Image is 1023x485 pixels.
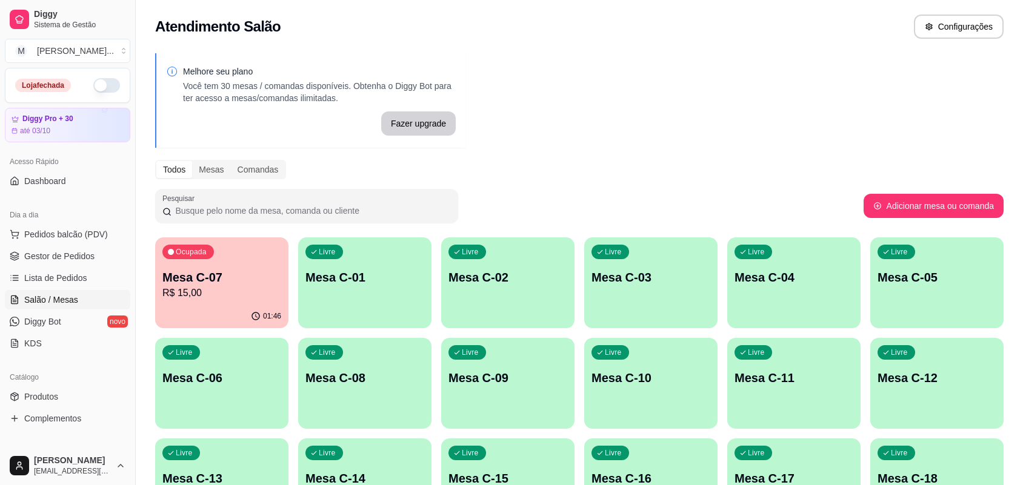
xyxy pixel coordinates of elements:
p: Ocupada [176,247,207,257]
div: Dia a dia [5,205,130,225]
div: Todos [156,161,192,178]
div: Comandas [231,161,285,178]
button: Configurações [914,15,1004,39]
p: Mesa C-06 [162,369,281,386]
p: Mesa C-02 [448,269,567,286]
div: Loja fechada [15,79,71,92]
p: Livre [748,247,765,257]
div: Mesas [192,161,230,178]
p: Livre [605,348,622,357]
button: LivreMesa C-09 [441,338,575,429]
a: Diggy Botnovo [5,312,130,331]
button: LivreMesa C-02 [441,237,575,328]
p: Mesa C-07 [162,269,281,286]
p: Livre [319,247,336,257]
p: Mesa C-09 [448,369,567,386]
button: LivreMesa C-04 [727,237,861,328]
p: Livre [176,448,193,458]
button: LivreMesa C-11 [727,338,861,429]
p: Mesa C-03 [591,269,710,286]
p: Livre [891,247,908,257]
span: Produtos [24,391,58,403]
button: Pedidos balcão (PDV) [5,225,130,244]
p: Mesa C-05 [878,269,996,286]
button: OcupadaMesa C-07R$ 15,0001:46 [155,237,288,328]
span: Sistema de Gestão [34,20,125,30]
div: Catálogo [5,368,130,387]
button: Fazer upgrade [381,111,456,136]
div: Acesso Rápido [5,152,130,171]
p: Livre [319,348,336,357]
button: LivreMesa C-05 [870,237,1004,328]
p: Livre [462,448,479,458]
span: Gestor de Pedidos [24,250,95,262]
p: R$ 15,00 [162,286,281,300]
p: Livre [462,247,479,257]
span: Diggy Bot [24,315,61,328]
a: DiggySistema de Gestão [5,5,130,34]
article: Diggy Pro + 30 [22,114,73,124]
span: [EMAIL_ADDRESS][DOMAIN_NAME] [34,466,111,476]
span: Lista de Pedidos [24,272,87,284]
button: LivreMesa C-10 [584,338,718,429]
button: LivreMesa C-01 [298,237,432,328]
p: Livre [605,448,622,458]
p: Livre [176,348,193,357]
p: Mesa C-01 [305,269,424,286]
h2: Atendimento Salão [155,17,281,36]
button: Adicionar mesa ou comanda [864,194,1004,218]
a: Lista de Pedidos [5,268,130,288]
a: Diggy Pro + 30até 03/10 [5,108,130,142]
label: Pesquisar [162,193,199,203]
a: Produtos [5,387,130,406]
a: KDS [5,334,130,353]
span: [PERSON_NAME] [34,455,111,466]
input: Pesquisar [172,205,451,217]
a: Complementos [5,409,130,428]
button: Select a team [5,39,130,63]
div: [PERSON_NAME] ... [37,45,114,57]
span: Complementos [24,412,81,424]
p: Mesa C-04 [735,269,853,286]
button: LivreMesa C-08 [298,338,432,429]
span: Dashboard [24,175,66,187]
button: LivreMesa C-06 [155,338,288,429]
a: Dashboard [5,171,130,191]
p: Livre [462,348,479,357]
button: Alterar Status [93,78,120,93]
span: M [15,45,27,57]
span: KDS [24,337,42,349]
span: Salão / Mesas [24,294,78,306]
p: Melhore seu plano [183,65,456,78]
a: Gestor de Pedidos [5,246,130,266]
p: Mesa C-11 [735,369,853,386]
p: 01:46 [263,311,281,321]
p: Você tem 30 mesas / comandas disponíveis. Obtenha o Diggy Bot para ter acesso a mesas/comandas il... [183,80,456,104]
p: Livre [605,247,622,257]
span: Pedidos balcão (PDV) [24,228,108,240]
p: Livre [891,348,908,357]
p: Mesa C-12 [878,369,996,386]
p: Livre [891,448,908,458]
button: LivreMesa C-12 [870,338,1004,429]
span: Diggy [34,9,125,20]
p: Livre [748,348,765,357]
button: LivreMesa C-03 [584,237,718,328]
p: Livre [319,448,336,458]
p: Livre [748,448,765,458]
a: Salão / Mesas [5,290,130,309]
button: [PERSON_NAME][EMAIL_ADDRESS][DOMAIN_NAME] [5,451,130,480]
p: Mesa C-08 [305,369,424,386]
p: Mesa C-10 [591,369,710,386]
article: até 03/10 [20,126,50,136]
